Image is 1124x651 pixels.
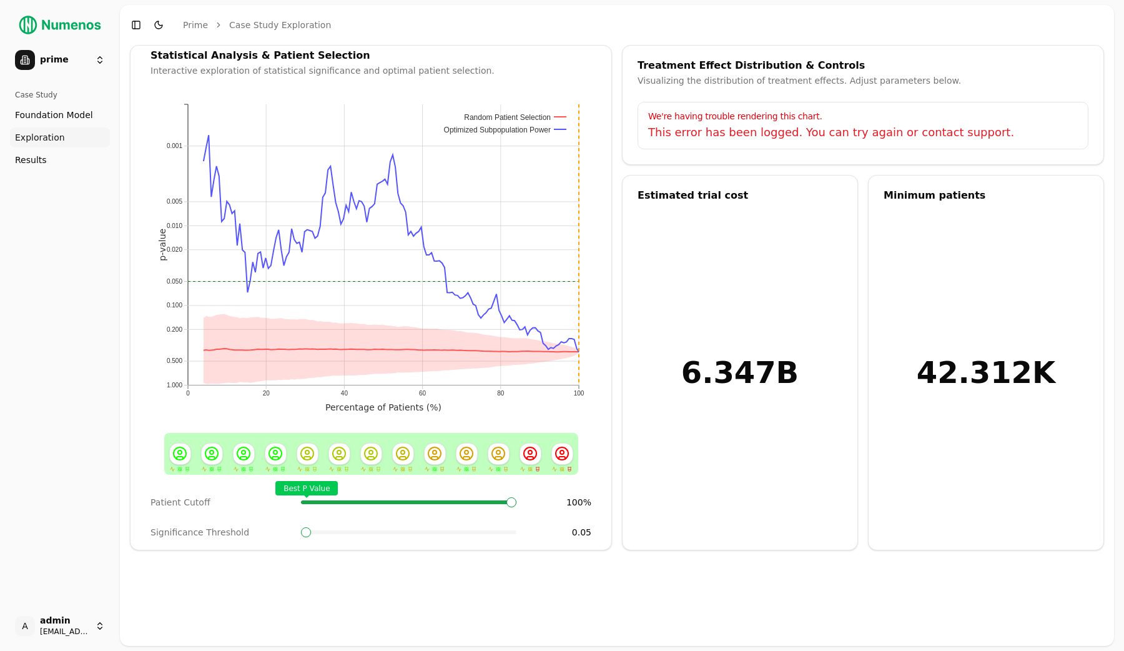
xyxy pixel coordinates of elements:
[10,150,110,170] a: Results
[167,142,182,149] text: 0.001
[464,113,551,122] text: Random Patient Selection
[167,278,182,285] text: 0.050
[15,154,47,166] span: Results
[526,526,591,539] div: 0.05
[167,357,182,364] text: 0.500
[497,390,505,397] text: 80
[444,126,551,134] text: Optimized Subpopulation Power
[15,109,93,121] span: Foundation Model
[157,229,167,261] text: p-value
[150,496,291,509] div: Patient Cutoff
[341,390,348,397] text: 40
[10,105,110,125] a: Foundation Model
[10,45,110,75] button: prime
[574,390,584,397] text: 100
[638,74,1088,87] div: Visualizing the distribution of treatment effects. Adjust parameters below.
[40,627,90,637] span: [EMAIL_ADDRESS]
[150,51,591,61] div: Statistical Analysis & Patient Selection
[648,110,1078,122] div: We're having trouble rendering this chart.
[167,198,182,205] text: 0.005
[150,526,291,539] div: Significance Threshold
[183,19,331,31] nav: breadcrumb
[167,302,182,309] text: 0.100
[167,326,182,333] text: 0.200
[183,19,208,31] a: prime
[648,124,1078,141] div: This error has been logged. You can try again or contact support.
[167,382,182,389] text: 1.000
[40,615,90,627] span: admin
[681,357,799,387] h1: 6.347B
[167,222,182,229] text: 0.010
[917,357,1055,387] h1: 42.312K
[526,496,591,509] div: 100 %
[150,64,591,77] div: Interactive exploration of statistical significance and optimal patient selection.
[10,10,110,40] img: Numenos
[263,390,270,397] text: 20
[229,19,331,31] a: Case Study Exploration
[186,390,190,397] text: 0
[275,481,338,495] span: Best P Value
[15,131,65,144] span: Exploration
[15,616,35,636] span: A
[10,85,110,105] div: Case Study
[419,390,426,397] text: 60
[167,246,182,253] text: 0.020
[638,61,1088,71] div: Treatment Effect Distribution & Controls
[10,127,110,147] a: Exploration
[10,611,110,641] button: Aadmin[EMAIL_ADDRESS]
[325,402,441,412] text: Percentage of Patients (%)
[40,54,90,66] span: prime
